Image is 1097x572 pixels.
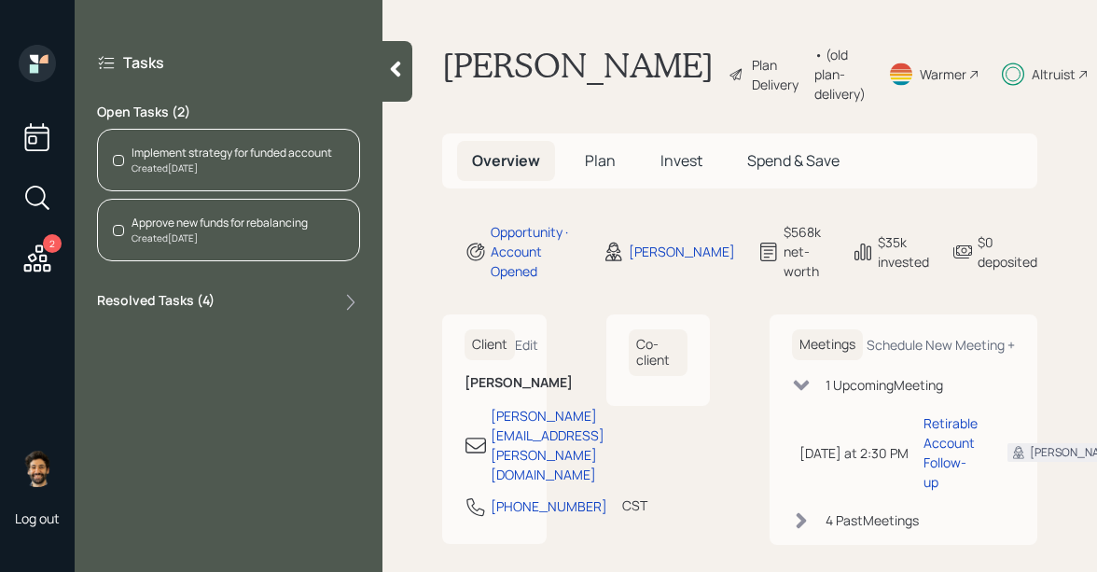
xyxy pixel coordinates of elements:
div: Altruist [1032,64,1076,84]
div: Log out [15,509,60,527]
div: Opportunity · Account Opened [491,222,580,281]
span: Invest [660,150,702,171]
h6: Meetings [792,329,863,360]
div: $35k invested [878,232,929,272]
div: $568k net-worth [784,222,829,281]
div: • (old plan-delivery) [814,45,866,104]
div: Schedule New Meeting + [867,336,1015,354]
h1: [PERSON_NAME] [442,45,714,104]
h6: [PERSON_NAME] [465,375,524,391]
div: Implement strategy for funded account [132,145,332,161]
div: [PERSON_NAME] [629,242,735,261]
div: Created [DATE] [132,161,332,175]
div: Warmer [920,64,966,84]
div: Retirable Account Follow-up [923,413,978,492]
div: Plan Delivery [752,55,805,94]
div: [PERSON_NAME][EMAIL_ADDRESS][PERSON_NAME][DOMAIN_NAME] [491,406,604,484]
img: eric-schwartz-headshot.png [19,450,56,487]
span: Plan [585,150,616,171]
div: Created [DATE] [132,231,308,245]
span: Overview [472,150,540,171]
div: Edit [515,336,538,354]
div: $0 deposited [978,232,1037,272]
label: Resolved Tasks ( 4 ) [97,291,215,314]
div: Approve new funds for rebalancing [132,215,308,231]
div: 2 [43,234,62,253]
h6: Client [465,329,515,360]
label: Tasks [123,52,164,73]
label: Open Tasks ( 2 ) [97,103,360,121]
div: [DATE] at 2:30 PM [799,443,909,463]
div: [PHONE_NUMBER] [491,496,607,516]
span: Spend & Save [747,150,840,171]
h6: Co-client [629,329,688,376]
div: 4 Past Meeting s [826,510,919,530]
div: 1 Upcoming Meeting [826,375,943,395]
